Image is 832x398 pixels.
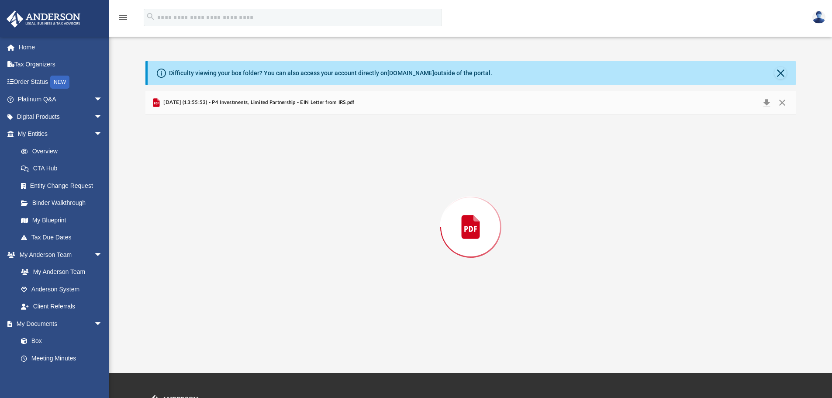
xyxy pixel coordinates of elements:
span: arrow_drop_down [94,246,111,264]
button: Close [774,97,790,109]
a: Platinum Q&Aarrow_drop_down [6,91,116,108]
div: Preview [145,91,796,340]
i: menu [118,12,128,23]
a: Binder Walkthrough [12,194,116,212]
a: Overview [12,142,116,160]
a: [DOMAIN_NAME] [387,69,434,76]
a: Digital Productsarrow_drop_down [6,108,116,125]
span: arrow_drop_down [94,315,111,333]
i: search [146,12,155,21]
a: My Documentsarrow_drop_down [6,315,111,332]
span: arrow_drop_down [94,91,111,109]
a: Box [12,332,107,350]
a: Order StatusNEW [6,73,116,91]
button: Close [774,67,787,79]
a: Tax Organizers [6,56,116,73]
a: Forms Library [12,367,107,384]
a: Home [6,38,116,56]
a: My Blueprint [12,211,111,229]
span: arrow_drop_down [94,108,111,126]
img: Anderson Advisors Platinum Portal [4,10,83,28]
img: User Pic [812,11,825,24]
a: My Anderson Team [12,263,107,281]
div: Difficulty viewing your box folder? You can also access your account directly on outside of the p... [169,69,492,78]
a: menu [118,17,128,23]
button: Download [759,97,774,109]
div: NEW [50,76,69,89]
a: Meeting Minutes [12,350,111,367]
a: My Entitiesarrow_drop_down [6,125,116,143]
span: [DATE] (13:55:53) - P4 Investments, Limited Partnership - EIN Letter from IRS.pdf [162,99,355,107]
a: CTA Hub [12,160,116,177]
a: Anderson System [12,280,111,298]
a: Tax Due Dates [12,229,116,246]
a: My Anderson Teamarrow_drop_down [6,246,111,263]
span: arrow_drop_down [94,125,111,143]
a: Entity Change Request [12,177,116,194]
a: Client Referrals [12,298,111,315]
